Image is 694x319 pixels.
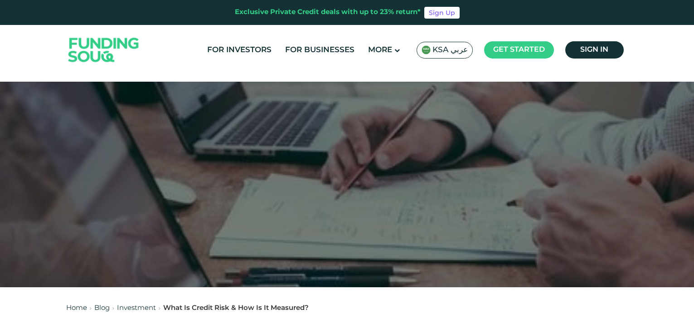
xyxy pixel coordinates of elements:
[66,305,87,311] a: Home
[117,305,156,311] a: Investment
[565,41,624,59] a: Sign in
[368,46,392,54] span: More
[432,45,468,55] span: KSA عربي
[94,305,110,311] a: Blog
[580,46,608,53] span: Sign in
[163,303,309,314] div: What Is Credit Risk & How Is It Measured?
[424,7,460,19] a: Sign Up
[205,43,274,58] a: For Investors
[59,27,148,73] img: Logo
[493,46,545,53] span: Get started
[422,45,431,54] img: SA Flag
[235,7,421,18] div: Exclusive Private Credit deals with up to 23% return*
[283,43,357,58] a: For Businesses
